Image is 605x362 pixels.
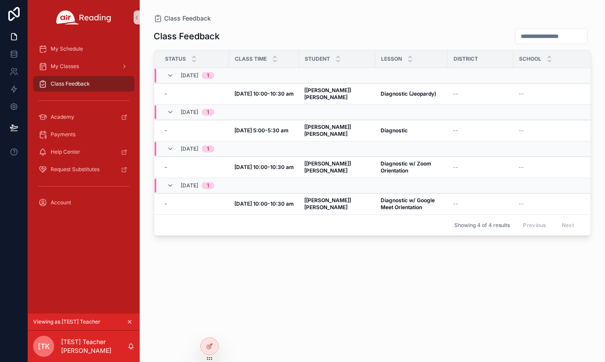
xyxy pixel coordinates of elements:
[519,164,524,171] span: --
[165,127,224,134] a: -
[33,76,134,92] a: Class Feedback
[519,200,587,207] a: --
[61,338,127,355] p: [TEST] Teacher [PERSON_NAME]
[181,145,198,152] span: [DATE]
[304,197,352,210] strong: [[PERSON_NAME]] [PERSON_NAME]
[304,197,370,211] a: [[PERSON_NAME]] [PERSON_NAME]
[304,160,352,174] strong: [[PERSON_NAME]] [PERSON_NAME]
[304,87,352,100] strong: [[PERSON_NAME]] [PERSON_NAME]
[304,124,352,137] strong: [[PERSON_NAME]] [PERSON_NAME]
[453,127,458,134] span: --
[381,197,443,211] a: Diagnostic w/ Google Meet Orientation
[454,222,510,229] span: Showing 4 of 4 results
[51,199,71,206] span: Account
[154,30,220,42] h1: Class Feedback
[519,55,541,62] span: School
[234,164,294,171] a: [DATE] 10:00-10:30 am
[51,45,83,52] span: My Schedule
[519,127,524,134] span: --
[453,90,508,97] a: --
[453,200,458,207] span: --
[381,127,443,134] a: Diagnostic
[305,55,330,62] span: Student
[207,72,209,79] div: 1
[181,182,198,189] span: [DATE]
[453,90,458,97] span: --
[453,164,458,171] span: --
[453,164,508,171] a: --
[207,182,209,189] div: 1
[519,164,587,171] a: --
[453,200,508,207] a: --
[234,200,294,207] a: [DATE] 10:00-10:30 am
[519,200,524,207] span: --
[154,14,211,23] a: Class Feedback
[165,55,186,62] span: Status
[181,109,198,116] span: [DATE]
[165,127,167,134] span: -
[51,148,80,155] span: Help Center
[165,164,167,171] span: -
[454,55,478,62] span: District
[33,109,134,125] a: Academy
[207,145,209,152] div: 1
[181,72,198,79] span: [DATE]
[381,55,402,62] span: Lesson
[304,160,370,174] a: [[PERSON_NAME]] [PERSON_NAME]
[381,160,443,174] a: Diagnostic w/ Zoom Orientation
[51,114,74,121] span: Academy
[165,164,224,171] a: -
[33,59,134,74] a: My Classes
[381,160,433,174] strong: Diagnostic w/ Zoom Orientation
[51,80,90,87] span: Class Feedback
[51,131,76,138] span: Payments
[33,162,134,177] a: Request Substitutes
[33,127,134,142] a: Payments
[235,55,267,62] span: Class Time
[38,341,50,352] span: [TK
[28,35,140,222] div: scrollable content
[165,90,224,97] a: -
[234,164,294,170] strong: [DATE] 10:00-10:30 am
[51,63,79,70] span: My Classes
[234,90,294,97] a: [DATE] 10:00-10:30 am
[381,127,408,134] strong: Diagnostic
[304,87,370,101] a: [[PERSON_NAME]] [PERSON_NAME]
[164,14,211,23] span: Class Feedback
[51,166,100,173] span: Request Substitutes
[207,109,209,116] div: 1
[33,144,134,160] a: Help Center
[165,90,167,97] span: -
[381,90,443,97] a: Diagnostic (Jeopardy)
[234,127,294,134] a: [DATE] 5:00-5:30 am
[165,200,167,207] span: -
[381,197,436,210] strong: Diagnostic w/ Google Meet Orientation
[519,90,524,97] span: --
[453,127,508,134] a: --
[56,10,111,24] img: App logo
[519,127,587,134] a: --
[304,124,370,138] a: [[PERSON_NAME]] [PERSON_NAME]
[165,200,224,207] a: -
[519,90,587,97] a: --
[33,41,134,57] a: My Schedule
[33,318,100,325] span: Viewing as [TEST] Teacher
[381,90,436,97] strong: Diagnostic (Jeopardy)
[33,195,134,210] a: Account
[234,127,289,134] strong: [DATE] 5:00-5:30 am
